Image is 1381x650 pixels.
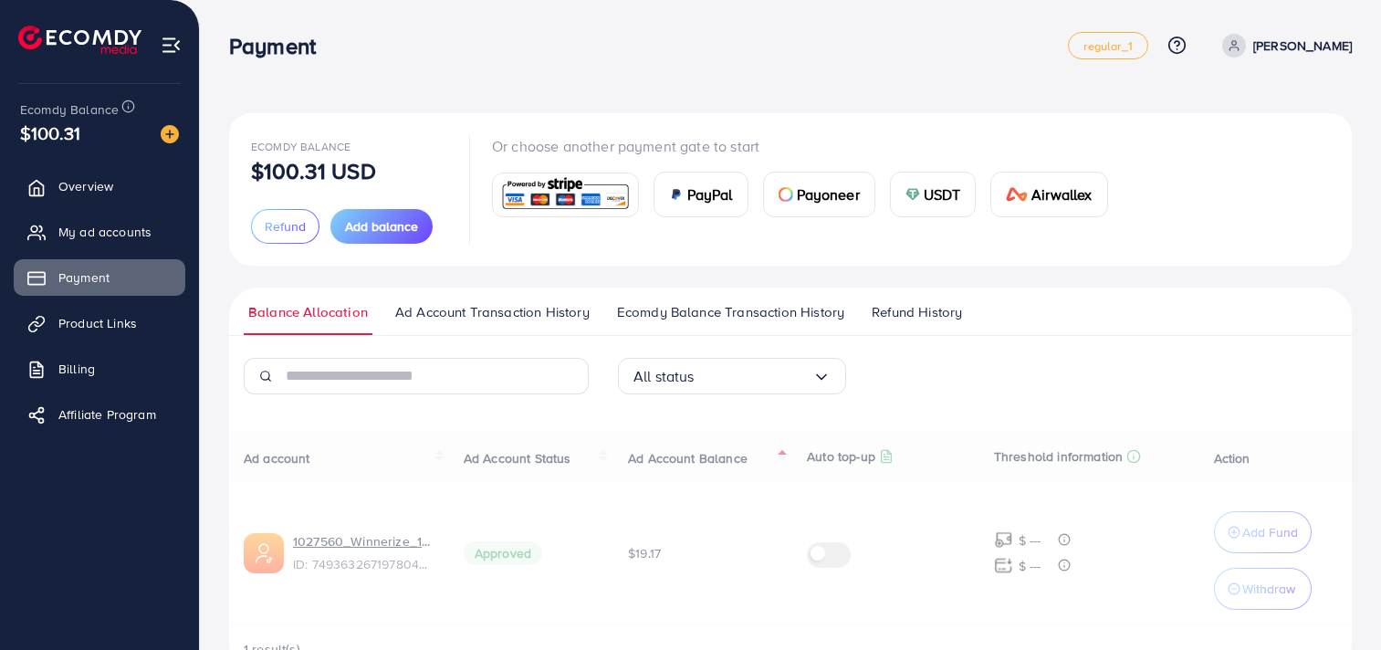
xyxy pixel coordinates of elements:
img: menu [161,35,182,56]
a: cardPayPal [654,172,748,217]
p: $100.31 USD [251,160,376,182]
span: Billing [58,360,95,378]
button: Add balance [330,209,433,244]
span: Affiliate Program [58,405,156,424]
a: Payment [14,259,185,296]
span: Refund History [872,302,962,322]
span: My ad accounts [58,223,152,241]
span: Ecomdy Balance [251,139,350,154]
div: Search for option [618,358,846,394]
img: card [1006,187,1028,202]
a: Product Links [14,305,185,341]
span: Refund [265,217,306,236]
span: Product Links [58,314,137,332]
p: [PERSON_NAME] [1253,35,1352,57]
span: Ecomdy Balance [20,100,119,119]
img: card [498,175,633,215]
span: regular_1 [1083,40,1132,52]
iframe: Chat [1303,568,1367,636]
span: Payment [58,268,110,287]
a: My ad accounts [14,214,185,250]
img: image [161,125,179,143]
span: PayPal [687,183,733,205]
h3: Payment [229,33,330,59]
a: [PERSON_NAME] [1215,34,1352,58]
img: logo [18,26,141,54]
span: Airwallex [1031,183,1092,205]
span: Ecomdy Balance Transaction History [617,302,844,322]
a: cardUSDT [890,172,977,217]
a: cardPayoneer [763,172,875,217]
span: USDT [924,183,961,205]
button: Refund [251,209,319,244]
span: Overview [58,177,113,195]
img: card [669,187,684,202]
a: card [492,173,639,217]
span: All status [633,362,695,391]
span: Payoneer [797,183,860,205]
p: Or choose another payment gate to start [492,135,1123,157]
input: Search for option [695,362,812,391]
span: Add balance [345,217,418,236]
span: Ad Account Transaction History [395,302,590,322]
span: $100.31 [20,120,80,146]
a: regular_1 [1068,32,1147,59]
img: card [779,187,793,202]
a: Overview [14,168,185,204]
a: Affiliate Program [14,396,185,433]
a: cardAirwallex [990,172,1107,217]
a: Billing [14,351,185,387]
img: card [905,187,920,202]
span: Balance Allocation [248,302,368,322]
